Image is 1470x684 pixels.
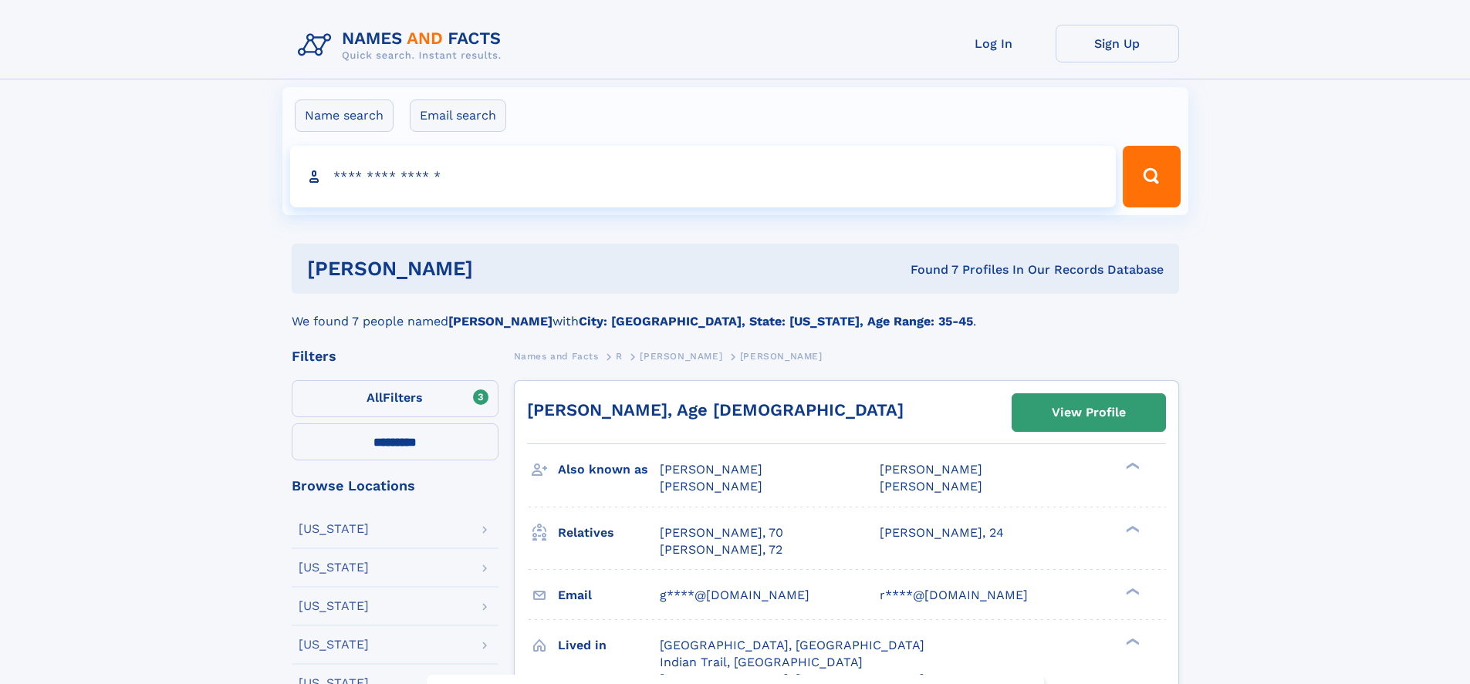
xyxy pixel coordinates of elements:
[616,346,623,366] a: R
[292,479,498,493] div: Browse Locations
[640,351,722,362] span: [PERSON_NAME]
[660,638,924,652] span: [GEOGRAPHIC_DATA], [GEOGRAPHIC_DATA]
[880,479,982,494] span: [PERSON_NAME]
[299,639,369,651] div: [US_STATE]
[558,632,660,659] h3: Lived in
[1122,636,1141,646] div: ❯
[660,462,762,477] span: [PERSON_NAME]
[558,520,660,546] h3: Relatives
[299,600,369,612] div: [US_STATE]
[295,99,394,132] label: Name search
[448,314,553,329] b: [PERSON_NAME]
[660,655,863,669] span: Indian Trail, [GEOGRAPHIC_DATA]
[292,380,498,417] label: Filters
[660,479,762,494] span: [PERSON_NAME]
[1122,461,1141,471] div: ❯
[292,349,498,363] div: Filters
[660,524,783,541] a: [PERSON_NAME], 70
[299,523,369,535] div: [US_STATE]
[307,259,692,278] h1: [PERSON_NAME]
[691,261,1164,278] div: Found 7 Profiles In Our Records Database
[880,524,1004,541] a: [PERSON_NAME], 24
[616,351,623,362] span: R
[880,462,982,477] span: [PERSON_NAME]
[660,541,782,558] a: [PERSON_NAME], 72
[1122,524,1141,534] div: ❯
[367,390,383,405] span: All
[1012,394,1165,431] a: View Profile
[292,25,514,66] img: Logo Names and Facts
[1123,146,1180,207] button: Search Button
[640,346,722,366] a: [PERSON_NAME]
[1122,586,1141,596] div: ❯
[558,582,660,608] h3: Email
[514,346,599,366] a: Names and Facts
[290,146,1117,207] input: search input
[292,294,1179,331] div: We found 7 people named with .
[740,351,823,362] span: [PERSON_NAME]
[932,25,1056,62] a: Log In
[527,400,904,419] a: [PERSON_NAME], Age [DEMOGRAPHIC_DATA]
[299,561,369,574] div: [US_STATE]
[1056,25,1179,62] a: Sign Up
[1052,395,1126,430] div: View Profile
[410,99,506,132] label: Email search
[558,457,660,483] h3: Also known as
[579,314,973,329] b: City: [GEOGRAPHIC_DATA], State: [US_STATE], Age Range: 35-45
